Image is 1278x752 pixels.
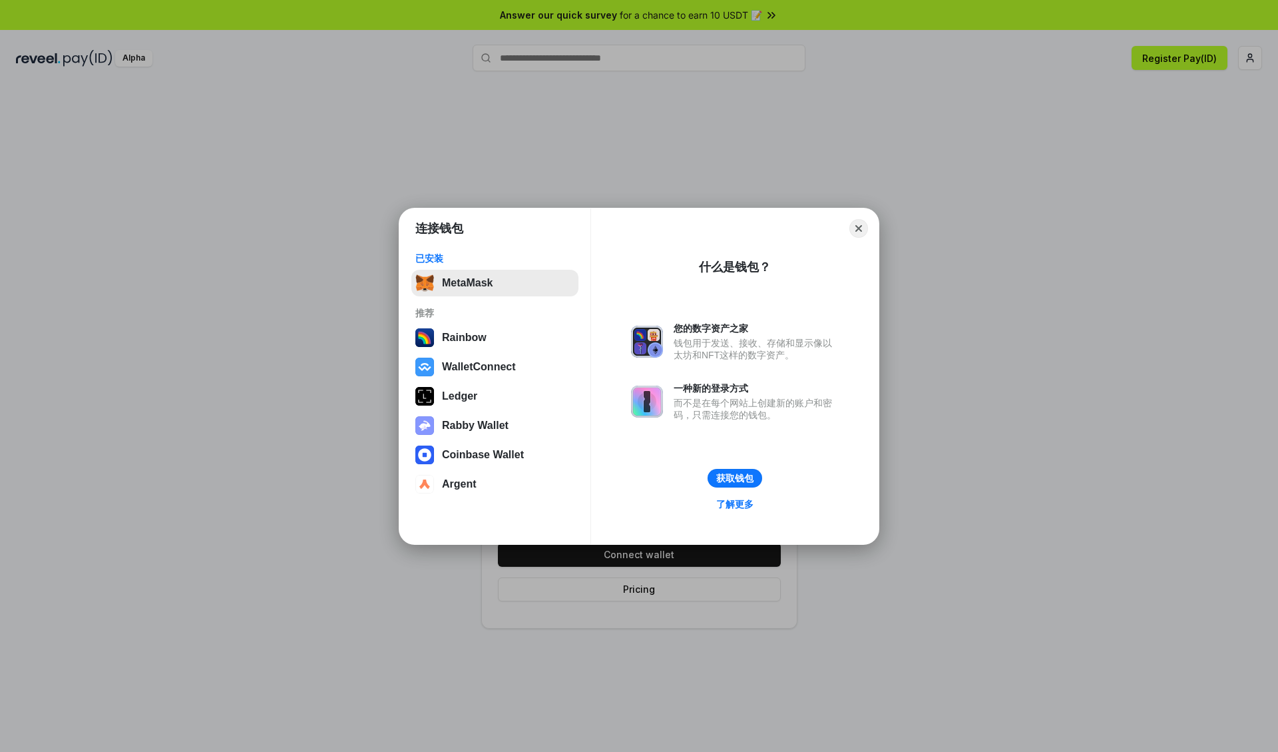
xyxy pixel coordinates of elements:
[631,326,663,358] img: svg+xml,%3Csvg%20xmlns%3D%22http%3A%2F%2Fwww.w3.org%2F2000%2Fsvg%22%20fill%3D%22none%22%20viewBox...
[411,412,578,439] button: Rabby Wallet
[442,449,524,461] div: Coinbase Wallet
[708,469,762,488] button: 获取钱包
[415,220,463,236] h1: 连接钱包
[411,354,578,380] button: WalletConnect
[699,259,771,275] div: 什么是钱包？
[674,322,839,334] div: 您的数字资产之家
[442,420,509,432] div: Rabby Wallet
[631,386,663,418] img: svg+xml,%3Csvg%20xmlns%3D%22http%3A%2F%2Fwww.w3.org%2F2000%2Fsvg%22%20fill%3D%22none%22%20viewBox...
[415,387,434,406] img: svg+xml,%3Csvg%20xmlns%3D%22http%3A%2F%2Fwww.w3.org%2F2000%2Fsvg%22%20width%3D%2228%22%20height%3...
[674,382,839,394] div: 一种新的登录方式
[415,358,434,376] img: svg+xml,%3Csvg%20width%3D%2228%22%20height%3D%2228%22%20viewBox%3D%220%200%2028%2028%22%20fill%3D...
[674,337,839,361] div: 钱包用于发送、接收、存储和显示像以太坊和NFT这样的数字资产。
[849,219,868,238] button: Close
[411,270,578,296] button: MetaMask
[708,496,761,513] a: 了解更多
[674,397,839,421] div: 而不是在每个网站上创建新的账户和密码，只需连接您的钱包。
[411,442,578,468] button: Coinbase Wallet
[442,277,493,289] div: MetaMask
[442,361,516,373] div: WalletConnect
[415,475,434,494] img: svg+xml,%3Csvg%20width%3D%2228%22%20height%3D%2228%22%20viewBox%3D%220%200%2028%2028%22%20fill%3D...
[442,332,487,344] div: Rainbow
[415,274,434,292] img: svg+xml,%3Csvg%20fill%3D%22none%22%20height%3D%2233%22%20viewBox%3D%220%200%2035%2033%22%20width%...
[716,498,753,510] div: 了解更多
[411,324,578,351] button: Rainbow
[411,383,578,410] button: Ledger
[415,307,574,319] div: 推荐
[716,472,753,484] div: 获取钱包
[442,390,477,402] div: Ledger
[415,416,434,435] img: svg+xml,%3Csvg%20xmlns%3D%22http%3A%2F%2Fwww.w3.org%2F2000%2Fsvg%22%20fill%3D%22none%22%20viewBox...
[442,478,477,490] div: Argent
[415,446,434,464] img: svg+xml,%3Csvg%20width%3D%2228%22%20height%3D%2228%22%20viewBox%3D%220%200%2028%2028%22%20fill%3D...
[415,252,574,264] div: 已安装
[415,328,434,347] img: svg+xml,%3Csvg%20width%3D%22120%22%20height%3D%22120%22%20viewBox%3D%220%200%20120%20120%22%20fil...
[411,471,578,498] button: Argent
